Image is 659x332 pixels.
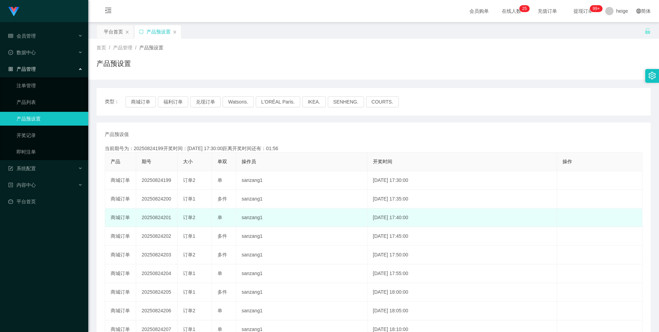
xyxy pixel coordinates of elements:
span: 充值订单 [534,9,560,13]
span: 订单1 [183,289,195,295]
span: 订单1 [183,233,195,239]
span: 订单1 [183,271,195,276]
span: 首页 [97,45,106,50]
i: 图标: sync [139,29,144,34]
span: 产品 [111,159,120,164]
a: 产品预设置 [17,112,83,126]
td: 商城订单 [105,227,136,246]
td: [DATE] 17:40:00 [367,208,557,227]
span: 数据中心 [8,50,36,55]
span: 单 [217,326,222,332]
span: 产品管理 [8,66,36,72]
span: 单 [217,177,222,183]
td: [DATE] 17:50:00 [367,246,557,264]
td: 商城订单 [105,190,136,208]
td: 20250824201 [136,208,178,227]
td: sanzang1 [236,190,367,208]
a: 产品列表 [17,95,83,109]
span: 开奖时间 [373,159,392,164]
td: 商城订单 [105,246,136,264]
button: 兑现订单 [190,96,221,107]
td: [DATE] 17:45:00 [367,227,557,246]
td: 20250824199 [136,171,178,190]
span: 多件 [217,233,227,239]
i: 图标: unlock [645,28,651,34]
p: 2 [522,5,525,12]
span: 单 [217,271,222,276]
span: 订单2 [183,177,195,183]
td: [DATE] 17:35:00 [367,190,557,208]
a: 注单管理 [17,79,83,92]
i: 图标: form [8,166,13,171]
td: 20250824206 [136,302,178,320]
i: 图标: setting [648,72,656,79]
p: 5 [525,5,527,12]
td: 20250824202 [136,227,178,246]
i: 图标: global [636,9,641,13]
i: 图标: appstore-o [8,67,13,71]
td: [DATE] 17:30:00 [367,171,557,190]
td: sanzang1 [236,246,367,264]
i: 图标: menu-fold [97,0,120,22]
td: 商城订单 [105,208,136,227]
button: L'ORÉAL Paris. [256,96,300,107]
td: sanzang1 [236,283,367,302]
span: / [135,45,136,50]
span: 订单1 [183,326,195,332]
div: 产品预设置 [146,25,171,38]
button: 商城订单 [125,96,156,107]
td: sanzang1 [236,208,367,227]
div: 当前期号为：20250824199开奖时间：[DATE] 17:30:00距离开奖时间还有：01:56 [105,145,642,152]
td: [DATE] 18:00:00 [367,283,557,302]
button: COURTS. [366,96,399,107]
span: 单 [217,215,222,220]
td: sanzang1 [236,227,367,246]
button: SENHENG. [328,96,364,107]
span: 产品预设值 [105,131,129,138]
span: 多件 [217,289,227,295]
sup: 25 [519,5,529,12]
button: 福利订单 [158,96,188,107]
i: 图标: profile [8,183,13,187]
td: 20250824200 [136,190,178,208]
a: 图标: dashboard平台首页 [8,195,83,208]
td: [DATE] 17:55:00 [367,264,557,283]
td: sanzang1 [236,171,367,190]
span: 产品管理 [113,45,132,50]
span: 单 [217,308,222,313]
span: 多件 [217,252,227,257]
h1: 产品预设置 [97,58,131,69]
span: 订单2 [183,215,195,220]
span: 提现订单 [570,9,596,13]
span: 内容中心 [8,182,36,188]
i: 图标: close [125,30,129,34]
td: sanzang1 [236,302,367,320]
span: 操作员 [242,159,256,164]
span: 系统配置 [8,166,36,171]
span: 订单2 [183,252,195,257]
i: 图标: close [173,30,177,34]
a: 即时注单 [17,145,83,159]
span: 订单1 [183,196,195,202]
i: 图标: check-circle-o [8,50,13,55]
span: 多件 [217,196,227,202]
span: 订单2 [183,308,195,313]
span: 大小 [183,159,193,164]
td: sanzang1 [236,264,367,283]
div: 平台首页 [104,25,123,38]
span: 单双 [217,159,227,164]
td: 20250824205 [136,283,178,302]
td: 商城订单 [105,264,136,283]
span: 产品预设置 [139,45,163,50]
td: 商城订单 [105,171,136,190]
td: 商城订单 [105,283,136,302]
td: 20250824203 [136,246,178,264]
button: Watsons. [223,96,254,107]
span: 期号 [142,159,151,164]
span: 类型： [105,96,125,107]
td: [DATE] 18:05:00 [367,302,557,320]
span: / [109,45,110,50]
img: logo.9652507e.png [8,7,19,17]
span: 在线人数 [498,9,525,13]
span: 会员管理 [8,33,36,39]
